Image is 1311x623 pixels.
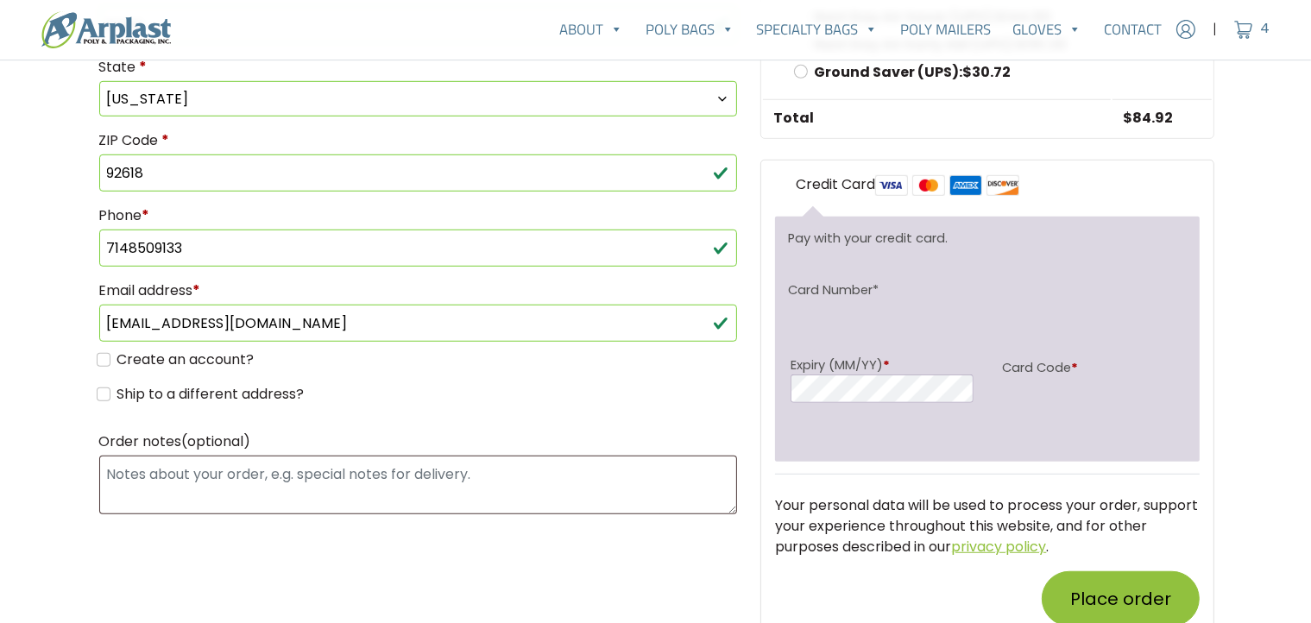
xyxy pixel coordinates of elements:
a: Poly Bags [634,12,746,47]
label: Card Number [788,280,879,299]
img: logo [41,11,171,48]
span: (optional) [182,431,251,451]
span: $ [962,62,972,82]
label: Credit Card [796,174,1019,196]
label: ZIP Code [99,127,738,154]
img: card-logos.png [875,175,1019,196]
a: privacy policy [951,537,1046,557]
a: About [548,12,634,47]
bdi: 30.72 [962,62,1011,82]
p: Your personal data will be used to process your order, support your experience throughout this we... [775,495,1200,557]
label: Phone [99,202,738,230]
bdi: 84.92 [1123,108,1173,128]
span: $ [1123,108,1132,128]
label: Email address [99,277,738,305]
span: 4 [1260,19,1270,39]
th: Total [763,99,1111,136]
a: Contact [1093,12,1173,47]
label: Card Code [1002,356,1184,381]
label: State [99,53,738,81]
span: | [1213,19,1217,40]
label: Order notes [99,428,738,456]
span: Create an account? [117,349,255,369]
a: Poly Mailers [889,12,1002,47]
label: Ground Saver (UPS): [814,62,1011,82]
a: Gloves [1002,12,1094,47]
label: Ship to a different address? [117,384,305,405]
a: Specialty Bags [746,12,890,47]
label: Expiry (MM/YY) [791,356,973,374]
p: Pay with your credit card. [788,229,1188,248]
